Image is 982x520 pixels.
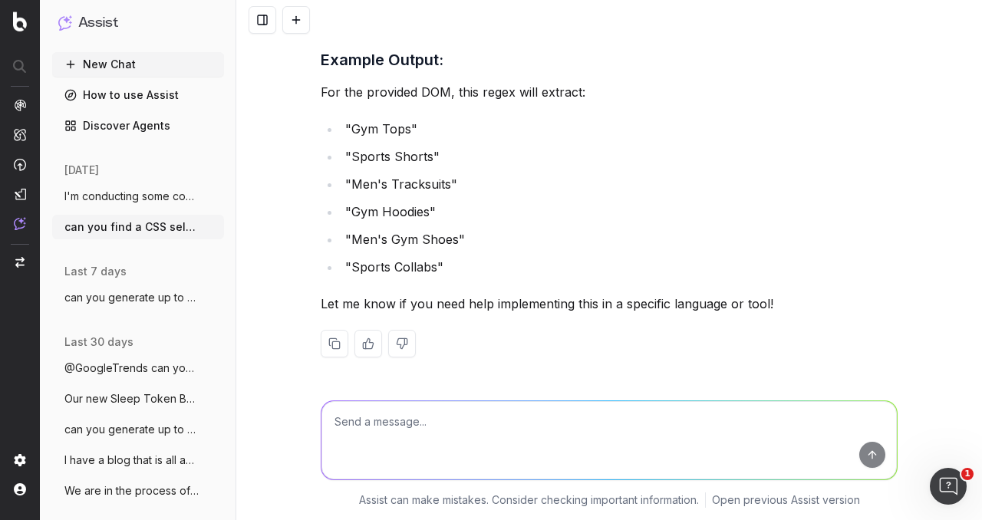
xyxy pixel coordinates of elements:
img: My account [14,483,26,495]
span: We are in the process of developing a ne [64,483,199,499]
img: Intelligence [14,128,26,141]
img: Analytics [14,99,26,111]
li: "Sports Collabs" [341,256,898,278]
li: "Gym Tops" [341,118,898,140]
button: We are in the process of developing a ne [52,479,224,503]
img: Activation [14,158,26,171]
span: Our new Sleep Token Band Tshirts are a m [64,391,199,406]
button: can you generate up to 2 meta descriptio [52,417,224,442]
img: Switch project [15,257,25,268]
button: can you generate up to 3 meta titles for [52,285,224,310]
button: New Chat [52,52,224,77]
span: can you find a CSS selector that will ex [64,219,199,235]
span: 1 [961,468,974,480]
li: "Men's Tracksuits" [341,173,898,195]
p: Assist can make mistakes. Consider checking important information. [359,492,699,508]
span: I have a blog that is all about Baby's F [64,453,199,468]
li: "Sports Shorts" [341,146,898,167]
a: How to use Assist [52,83,224,107]
h1: Assist [78,12,118,34]
img: Botify logo [13,12,27,31]
button: @GoogleTrends can you analyse google tre [52,356,224,380]
button: I'm conducting some competitor research [52,184,224,209]
button: Assist [58,12,218,34]
button: can you find a CSS selector that will ex [52,215,224,239]
img: Assist [58,15,72,30]
p: For the provided DOM, this regex will extract: [321,81,898,103]
span: can you generate up to 2 meta descriptio [64,422,199,437]
span: @GoogleTrends can you analyse google tre [64,360,199,376]
a: Discover Agents [52,114,224,138]
img: Setting [14,454,26,466]
a: Open previous Assist version [712,492,860,508]
span: can you generate up to 3 meta titles for [64,290,199,305]
img: Studio [14,188,26,200]
p: Let me know if you need help implementing this in a specific language or tool! [321,293,898,314]
img: Assist [14,217,26,230]
span: last 30 days [64,334,133,350]
span: I'm conducting some competitor research [64,189,199,204]
span: [DATE] [64,163,99,178]
h3: Example Output: [321,48,898,72]
span: last 7 days [64,264,127,279]
li: "Gym Hoodies" [341,201,898,222]
button: Our new Sleep Token Band Tshirts are a m [52,387,224,411]
button: I have a blog that is all about Baby's F [52,448,224,472]
iframe: Intercom live chat [930,468,967,505]
li: "Men's Gym Shoes" [341,229,898,250]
